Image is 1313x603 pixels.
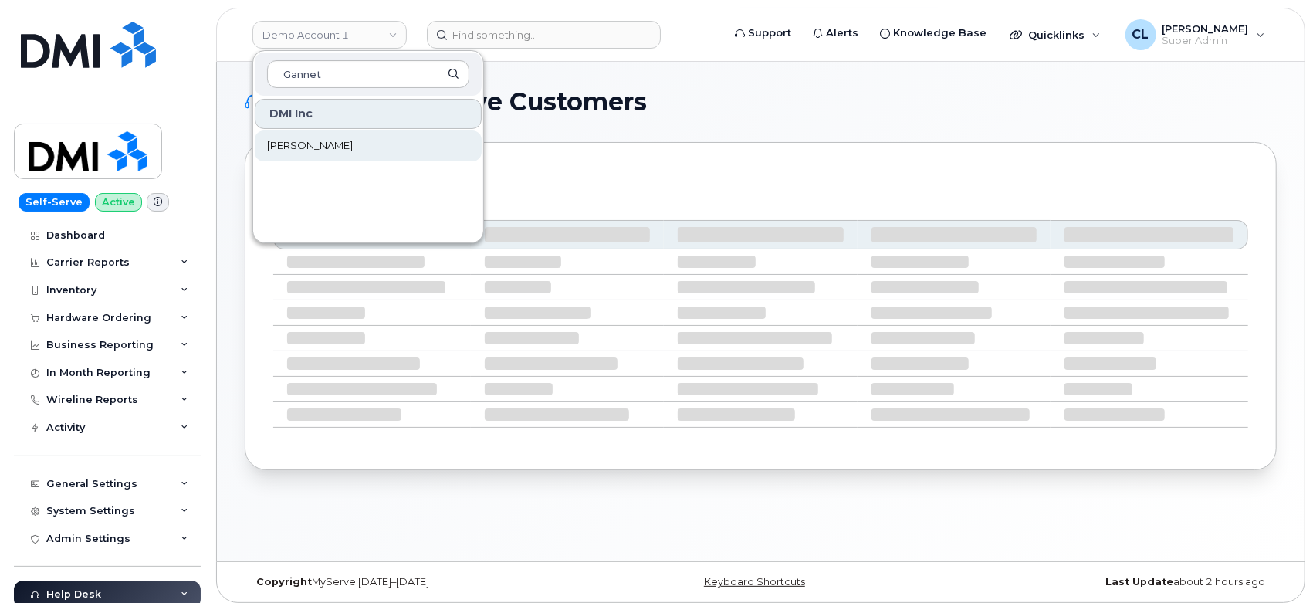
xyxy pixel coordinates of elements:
span: [PERSON_NAME] [267,138,353,154]
strong: Last Update [1105,576,1173,588]
div: DMI Inc [255,99,482,129]
a: [PERSON_NAME] [255,130,482,161]
input: Search [267,60,469,88]
div: about 2 hours ago [932,576,1277,588]
strong: Copyright [256,576,312,588]
a: Keyboard Shortcuts [704,576,805,588]
div: MyServe [DATE]–[DATE] [245,576,589,588]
